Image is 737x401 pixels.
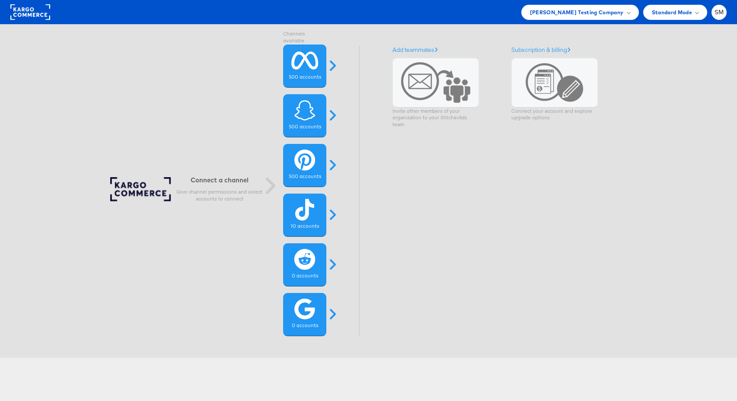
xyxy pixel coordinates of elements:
[530,8,624,17] span: [PERSON_NAME] Testing Company
[511,108,598,121] p: Connect your account and explore upgrade options
[292,273,318,280] label: 0 accounts
[392,46,438,54] a: Add teammates
[289,124,321,130] label: 500 accounts
[176,188,263,202] p: Give channel permissions and select accounts to connect
[176,176,263,184] h6: Connect a channel
[715,10,724,15] span: SM
[289,74,321,81] label: 500 accounts
[290,223,319,230] label: 10 accounts
[652,8,692,17] span: Standard Mode
[392,108,479,128] p: Invite other members of your organization to your StitcherAds team
[289,173,321,180] label: 500 accounts
[283,31,326,45] label: Channels available
[511,46,571,54] a: Subscription & billing
[292,322,318,329] label: 0 accounts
